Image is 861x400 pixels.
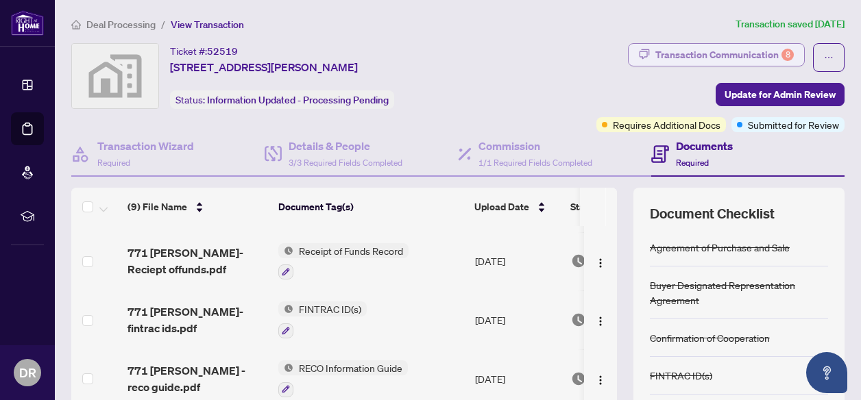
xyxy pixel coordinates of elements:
div: Confirmation of Cooperation [650,330,770,345]
span: Receipt of Funds Record [293,243,409,258]
img: Document Status [571,371,586,386]
img: Logo [595,316,606,327]
span: FINTRAC ID(s) [293,301,367,316]
div: FINTRAC ID(s) [650,368,712,383]
button: Update for Admin Review [716,83,845,106]
button: Status IconRECO Information Guide [278,360,408,397]
img: svg%3e [72,44,158,108]
span: Update for Admin Review [725,84,836,105]
button: Status IconReceipt of Funds Record [278,243,409,280]
span: Deal Processing [86,18,156,31]
div: Agreement of Purchase and Sale [650,240,790,255]
article: Transaction saved [DATE] [736,16,845,32]
button: Status IconFINTRAC ID(s) [278,301,367,338]
th: Upload Date [469,188,565,226]
h4: Transaction Wizard [97,138,194,154]
li: / [161,16,165,32]
span: Information Updated - Processing Pending [207,94,389,106]
span: Upload Date [474,199,529,214]
th: (9) File Name [122,188,273,226]
img: Status Icon [278,360,293,375]
div: Status: [170,90,394,109]
span: 771 [PERSON_NAME]- Reciept offunds.pdf [128,245,267,277]
span: RECO Information Guide [293,360,408,375]
div: Ticket #: [170,43,238,59]
span: 771 [PERSON_NAME]- fintrac ids.pdf [128,303,267,336]
span: 3/3 Required Fields Completed [289,158,402,168]
div: Transaction Communication [655,44,794,66]
button: Logo [590,368,611,390]
span: 1/1 Required Fields Completed [478,158,592,168]
td: [DATE] [470,232,566,291]
span: 52519 [207,45,238,58]
img: logo [11,10,44,36]
h4: Details & People [289,138,402,154]
span: (9) File Name [128,199,187,214]
h4: Commission [478,138,592,154]
span: Requires Additional Docs [613,117,720,132]
span: View Transaction [171,18,244,31]
img: Status Icon [278,243,293,258]
button: Logo [590,309,611,331]
span: ellipsis [824,53,834,62]
th: Status [565,188,681,226]
img: Logo [595,375,606,386]
span: DR [19,363,36,382]
span: Submitted for Review [748,117,839,132]
span: Required [97,158,130,168]
button: Logo [590,250,611,272]
h4: Documents [676,138,733,154]
span: Status [570,199,598,214]
span: Document Checklist [650,204,775,223]
span: Required [676,158,709,168]
img: Document Status [571,312,586,327]
div: 8 [781,49,794,61]
img: Status Icon [278,301,293,316]
td: [DATE] [470,290,566,349]
button: Transaction Communication8 [628,43,805,66]
th: Document Tag(s) [273,188,469,226]
span: [STREET_ADDRESS][PERSON_NAME] [170,59,358,75]
img: Document Status [571,253,586,268]
button: Open asap [806,352,847,393]
span: 771 [PERSON_NAME] - reco guide.pdf [128,362,267,395]
span: home [71,20,81,29]
div: Buyer Designated Representation Agreement [650,277,828,308]
img: Logo [595,258,606,268]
